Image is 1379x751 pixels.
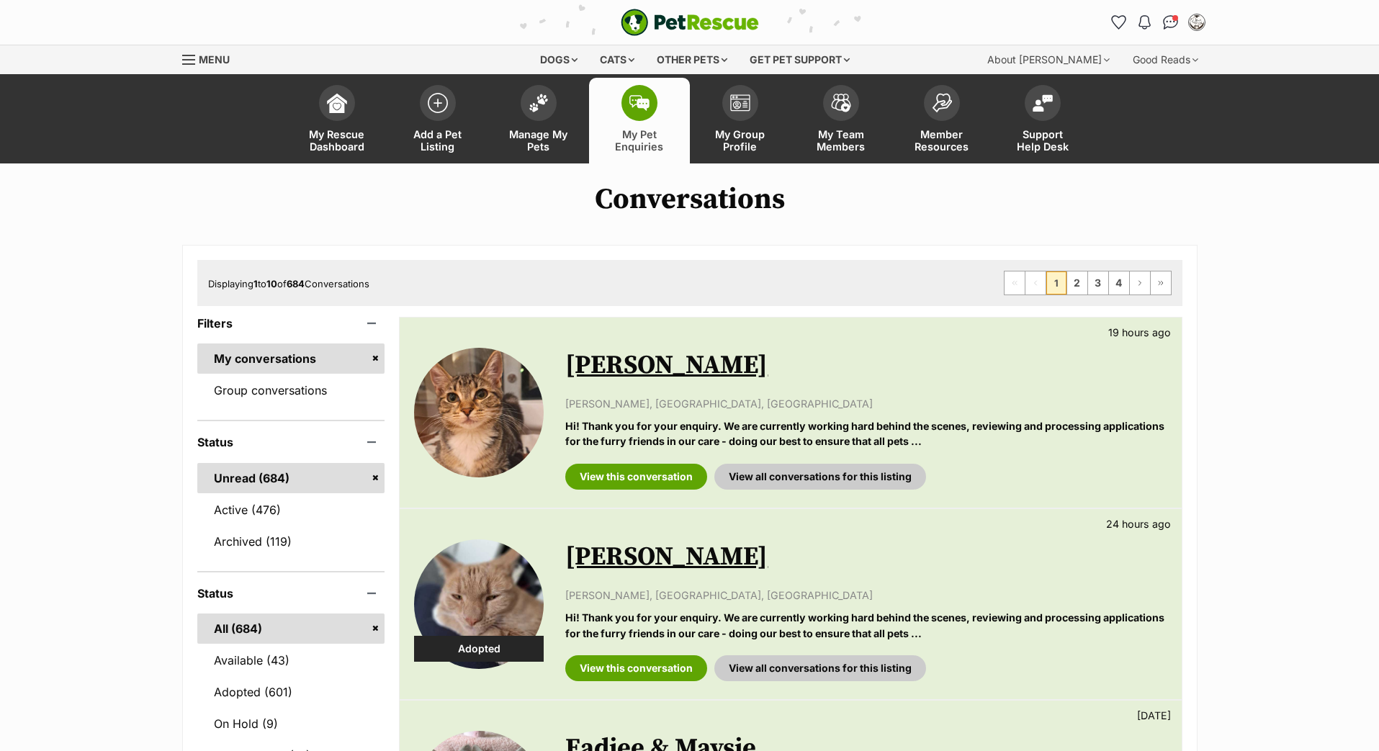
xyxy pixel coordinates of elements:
header: Status [197,436,385,449]
a: Manage My Pets [488,78,589,163]
a: View all conversations for this listing [714,655,926,681]
a: My Pet Enquiries [589,78,690,163]
a: My Team Members [791,78,891,163]
p: [PERSON_NAME], [GEOGRAPHIC_DATA], [GEOGRAPHIC_DATA] [565,396,1167,411]
span: Displaying to of Conversations [208,278,369,289]
img: team-members-icon-5396bd8760b3fe7c0b43da4ab00e1e3bb1a5d9ba89233759b79545d2d3fc5d0d.svg [831,94,851,112]
strong: 1 [253,278,258,289]
span: My Team Members [809,128,873,153]
nav: Pagination [1004,271,1172,295]
span: Manage My Pets [506,128,571,153]
a: View all conversations for this listing [714,464,926,490]
div: Good Reads [1123,45,1208,74]
p: 19 hours ago [1108,325,1171,340]
img: logo-e224e6f780fb5917bec1dbf3a21bbac754714ae5b6737aabdf751b685950b380.svg [621,9,759,36]
strong: 10 [266,278,277,289]
a: Page 4 [1109,271,1129,294]
ul: Account quick links [1108,11,1208,34]
a: Adopted (601) [197,677,385,707]
div: Get pet support [740,45,860,74]
div: Dogs [530,45,588,74]
a: Page 2 [1067,271,1087,294]
img: notifications-46538b983faf8c2785f20acdc204bb7945ddae34d4c08c2a6579f10ce5e182be.svg [1138,15,1150,30]
span: Member Resources [909,128,974,153]
a: Available (43) [197,645,385,675]
a: Next page [1130,271,1150,294]
div: Cats [590,45,644,74]
p: Hi! Thank you for your enquiry. We are currently working hard behind the scenes, reviewing and pr... [565,418,1167,449]
span: First page [1005,271,1025,294]
p: [PERSON_NAME], [GEOGRAPHIC_DATA], [GEOGRAPHIC_DATA] [565,588,1167,603]
img: help-desk-icon-fdf02630f3aa405de69fd3d07c3f3aa587a6932b1a1747fa1d2bba05be0121f9.svg [1033,94,1053,112]
p: Hi! Thank you for your enquiry. We are currently working hard behind the scenes, reviewing and pr... [565,610,1167,641]
button: My account [1185,11,1208,34]
a: Menu [182,45,240,71]
a: View this conversation [565,655,707,681]
a: View this conversation [565,464,707,490]
img: pet-enquiries-icon-7e3ad2cf08bfb03b45e93fb7055b45f3efa6380592205ae92323e6603595dc1f.svg [629,95,650,111]
button: Notifications [1133,11,1156,34]
img: chat-41dd97257d64d25036548639549fe6c8038ab92f7586957e7f3b1b290dea8141.svg [1163,15,1178,30]
a: All (684) [197,613,385,644]
img: Marsha [414,539,544,669]
p: [DATE] [1137,708,1171,723]
a: My Group Profile [690,78,791,163]
a: Group conversations [197,375,385,405]
a: Last page [1151,271,1171,294]
a: Favourites [1108,11,1131,34]
img: group-profile-icon-3fa3cf56718a62981997c0bc7e787c4b2cf8bcc04b72c1350f741eb67cf2f40e.svg [730,94,750,112]
p: 24 hours ago [1106,516,1171,531]
a: PetRescue [621,9,759,36]
a: Archived (119) [197,526,385,557]
a: Unread (684) [197,463,385,493]
img: dashboard-icon-eb2f2d2d3e046f16d808141f083e7271f6b2e854fb5c12c21221c1fb7104beca.svg [327,93,347,113]
a: [PERSON_NAME] [565,349,768,382]
a: Active (476) [197,495,385,525]
span: Add a Pet Listing [405,128,470,153]
strong: 684 [287,278,305,289]
span: Previous page [1025,271,1046,294]
span: Page 1 [1046,271,1066,294]
span: Menu [199,53,230,66]
span: My Pet Enquiries [607,128,672,153]
img: Maryann [414,348,544,477]
div: About [PERSON_NAME] [977,45,1120,74]
img: member-resources-icon-8e73f808a243e03378d46382f2149f9095a855e16c252ad45f914b54edf8863c.svg [932,93,952,112]
a: Add a Pet Listing [387,78,488,163]
a: My conversations [197,343,385,374]
div: Adopted [414,636,544,662]
a: Page 3 [1088,271,1108,294]
a: Conversations [1159,11,1182,34]
div: Other pets [647,45,737,74]
a: My Rescue Dashboard [287,78,387,163]
header: Status [197,587,385,600]
img: add-pet-listing-icon-0afa8454b4691262ce3f59096e99ab1cd57d4a30225e0717b998d2c9b9846f56.svg [428,93,448,113]
span: Support Help Desk [1010,128,1075,153]
header: Filters [197,317,385,330]
a: Member Resources [891,78,992,163]
span: My Rescue Dashboard [305,128,369,153]
img: Tails of The Forgotten Paws AU profile pic [1190,15,1204,30]
span: My Group Profile [708,128,773,153]
a: Support Help Desk [992,78,1093,163]
a: [PERSON_NAME] [565,541,768,573]
a: On Hold (9) [197,709,385,739]
img: manage-my-pets-icon-02211641906a0b7f246fdf0571729dbe1e7629f14944591b6c1af311fb30b64b.svg [529,94,549,112]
